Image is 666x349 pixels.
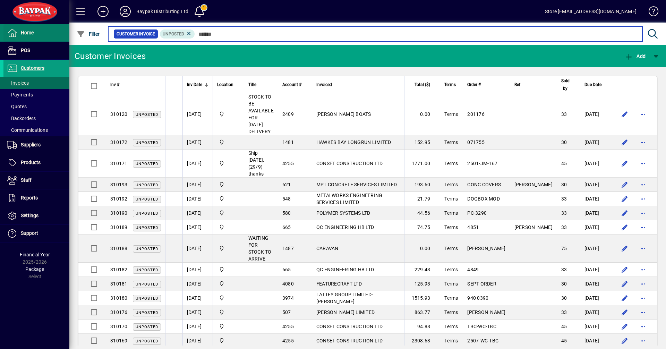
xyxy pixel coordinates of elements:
button: Edit [619,137,630,148]
button: Edit [619,109,630,120]
a: Quotes [3,101,69,112]
td: 152.95 [404,135,440,150]
span: Package [25,266,44,272]
div: Invoiced [316,81,400,88]
button: More options [637,207,648,219]
div: Sold by [561,77,576,92]
td: [DATE] [182,263,213,277]
span: Terms [444,182,458,187]
span: STOCK TO BE AVAILABLE FOR [DATE] DELIVERY [248,94,274,134]
span: Baypak - Onekawa [217,195,240,203]
span: Communications [7,127,48,133]
td: [DATE] [182,135,213,150]
span: 940 0390 [467,295,488,301]
span: [PERSON_NAME] [514,182,553,187]
td: [DATE] [580,277,612,291]
span: Baypak - Onekawa [217,110,240,118]
div: Location [217,81,240,88]
span: Suppliers [21,142,41,147]
span: 33 [561,210,567,216]
span: CONSET CONSTRUCTION LTD [316,161,383,166]
div: Total ($) [409,81,436,88]
td: 94.88 [404,320,440,334]
span: 75 [561,246,567,251]
span: QC ENGINEERING HB LTD [316,224,374,230]
td: [DATE] [580,220,612,235]
td: [DATE] [580,305,612,320]
div: Inv Date [187,81,208,88]
button: More options [637,307,648,318]
button: More options [637,158,648,169]
a: Settings [3,207,69,224]
button: Add [623,50,647,62]
span: 30 [561,295,567,301]
span: Unposted [136,225,158,230]
span: SEPT ORDER [467,281,496,287]
span: 310182 [110,267,128,272]
span: WAITING FOR STOCK TO ARRIVE [248,235,272,262]
span: [PERSON_NAME] LIMITED [316,309,375,315]
span: Baypak - Onekawa [217,138,240,146]
span: 30 [561,139,567,145]
button: Filter [75,28,102,40]
a: Reports [3,189,69,207]
span: Sold by [561,77,570,92]
span: 4255 [282,324,294,329]
span: Unposted [136,282,158,287]
a: POS [3,42,69,59]
a: Staff [3,172,69,189]
td: 229.43 [404,263,440,277]
span: Terms [444,139,458,145]
td: [DATE] [580,291,612,305]
span: Filter [77,31,100,37]
button: More options [637,264,648,275]
button: Edit [619,307,630,318]
span: Terms [444,295,458,301]
td: 21.79 [404,192,440,206]
span: Terms [444,309,458,315]
td: [DATE] [182,277,213,291]
span: LATTEY GROUP LIMITED-[PERSON_NAME] [316,292,373,304]
td: 125.93 [404,277,440,291]
span: Unposted [136,268,158,272]
span: Location [217,81,233,88]
td: [DATE] [580,206,612,220]
span: 33 [561,309,567,315]
a: Products [3,154,69,171]
span: 548 [282,196,291,202]
span: Unposted [136,310,158,315]
button: Edit [619,335,630,346]
div: Title [248,81,274,88]
div: Account # [282,81,308,88]
td: 1515.93 [404,291,440,305]
span: Total ($) [415,81,430,88]
td: [DATE] [580,93,612,135]
span: Quotes [7,104,27,109]
span: 310190 [110,210,128,216]
button: More options [637,292,648,304]
span: Terms [444,81,456,88]
span: Terms [444,338,458,343]
span: 310176 [110,309,128,315]
span: Unposted [136,325,158,329]
span: 310120 [110,111,128,117]
span: Support [21,230,38,236]
span: Baypak - Onekawa [217,209,240,217]
span: Products [21,160,41,165]
span: POS [21,48,30,53]
span: Invoices [7,80,29,86]
span: 310192 [110,196,128,202]
td: [DATE] [182,93,213,135]
a: Knowledge Base [643,1,657,24]
span: 1487 [282,246,294,251]
span: Settings [21,213,39,218]
span: 33 [561,267,567,272]
td: 1771.00 [404,150,440,178]
span: Terms [444,111,458,117]
span: Unposted [163,32,184,36]
span: 665 [282,267,291,272]
span: 071755 [467,139,485,145]
span: 310170 [110,324,128,329]
td: 193.60 [404,178,440,192]
td: [DATE] [580,135,612,150]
